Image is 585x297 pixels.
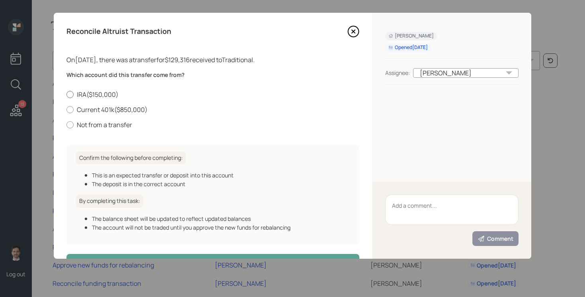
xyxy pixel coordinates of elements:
div: Complete [192,259,234,268]
label: Current 401k ( $850,000 ) [66,105,359,114]
div: On [DATE] , there was a transfer for $129,316 received to Traditional . [66,55,359,65]
label: Which account did this transfer come from? [66,71,359,79]
div: Opened [DATE] [388,44,428,51]
button: Complete [66,254,359,272]
label: Not from a transfer [66,120,359,129]
button: Comment [472,231,519,246]
div: The deposit is in the correct account [92,180,350,188]
div: This is an expected transfer or deposit into this account [92,171,350,179]
div: [PERSON_NAME] [413,68,519,78]
h6: Confirm the following before completing: [76,151,186,165]
label: IRA ( $150,000 ) [66,90,359,99]
h4: Reconcile Altruist Transaction [66,27,171,36]
div: Comment [478,235,513,243]
div: The balance sheet will be updated to reflect updated balances [92,214,350,223]
div: The account will not be traded until you approve the new funds for rebalancing [92,223,350,232]
div: [PERSON_NAME] [388,33,434,39]
div: Assignee: [385,69,410,77]
h6: By completing this task: [76,195,143,208]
